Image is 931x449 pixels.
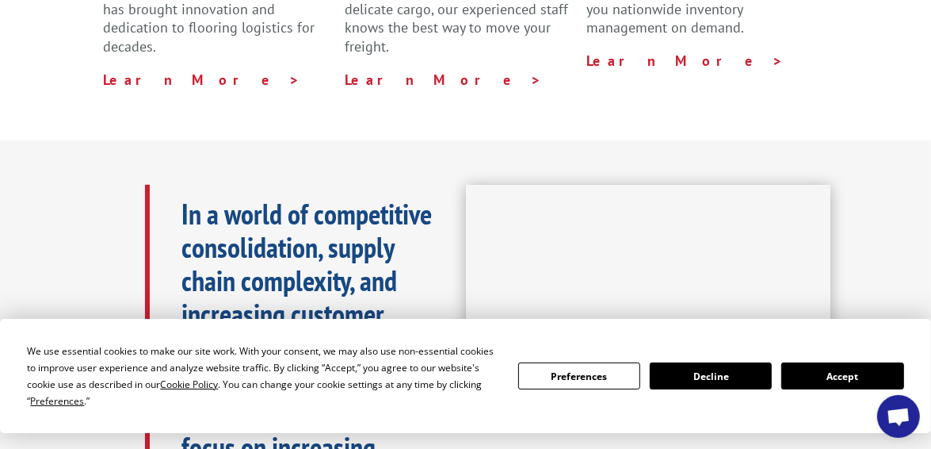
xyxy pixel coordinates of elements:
span: Preferences [30,394,84,408]
a: Learn More > [586,52,784,70]
a: Learn More > [103,71,300,89]
iframe: XGS Logistics Solutions [466,185,831,390]
a: Open chat [877,395,920,438]
div: We use essential cookies to make our site work. With your consent, we may also use non-essential ... [27,343,498,409]
button: Decline [650,363,772,390]
a: Learn More > [345,71,542,89]
button: Accept [781,363,903,390]
button: Preferences [518,363,640,390]
span: Cookie Policy [160,378,218,391]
